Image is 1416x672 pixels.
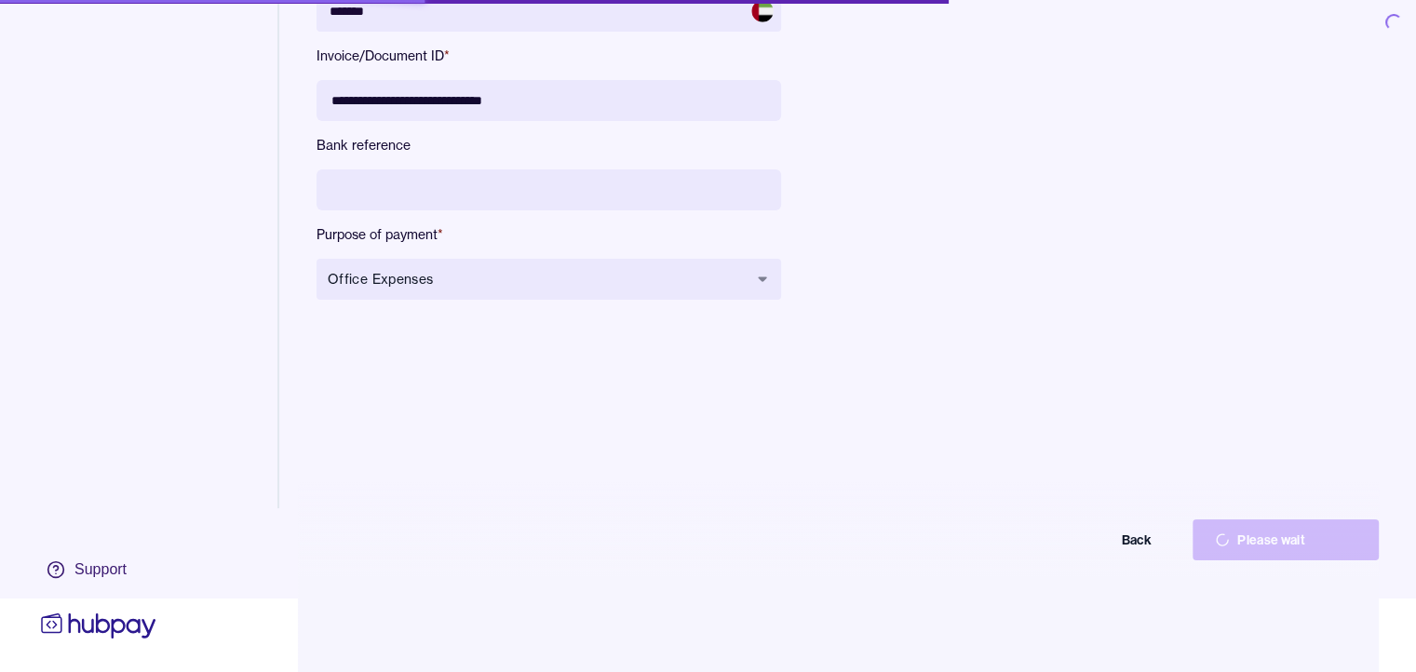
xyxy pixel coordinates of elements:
label: Bank reference [317,136,781,155]
div: Support [74,559,127,580]
label: Invoice/Document ID [317,47,781,65]
button: Back [988,519,1174,560]
label: Purpose of payment [317,225,781,244]
a: Support [37,550,160,589]
span: Office Expenses [328,270,748,289]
